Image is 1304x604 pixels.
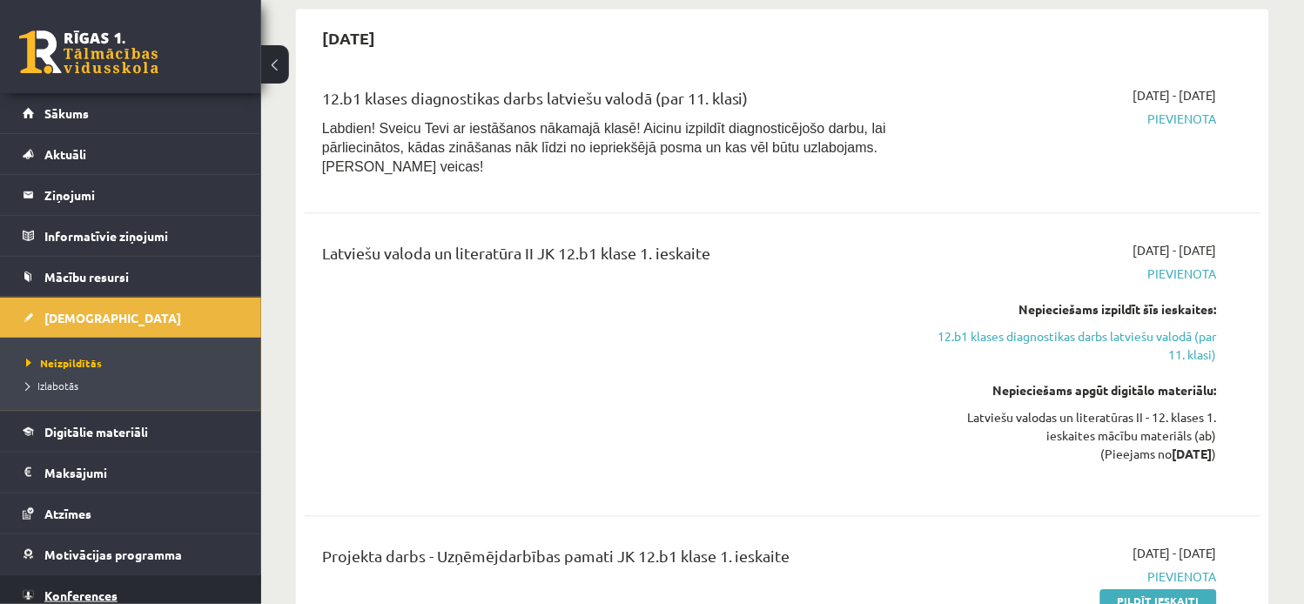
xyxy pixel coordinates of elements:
span: [DATE] - [DATE] [1133,545,1217,563]
span: Pievienota [936,265,1217,284]
a: Sākums [23,93,239,133]
div: 12.b1 klases diagnostikas darbs latviešu valodā (par 11. klasi) [322,87,910,119]
span: Pievienota [936,568,1217,587]
div: Latviešu valoda un literatūra II JK 12.b1 klase 1. ieskaite [322,242,910,274]
div: Latviešu valodas un literatūras II - 12. klases 1. ieskaites mācību materiāls (ab) (Pieejams no ) [936,409,1217,464]
div: Nepieciešams izpildīt šīs ieskaites: [936,301,1217,319]
span: Aktuāli [44,146,86,162]
a: Maksājumi [23,453,239,493]
span: Pievienota [936,111,1217,129]
a: Digitālie materiāli [23,412,239,452]
a: 12.b1 klases diagnostikas darbs latviešu valodā (par 11. klasi) [936,328,1217,365]
span: Atzīmes [44,506,91,521]
span: Izlabotās [26,379,78,393]
a: Rīgas 1. Tālmācības vidusskola [19,30,158,74]
span: Sākums [44,105,89,121]
strong: [DATE] [1173,446,1213,462]
span: [DEMOGRAPHIC_DATA] [44,310,181,325]
a: Atzīmes [23,493,239,534]
div: Projekta darbs - Uzņēmējdarbības pamati JK 12.b1 klase 1. ieskaite [322,545,910,577]
span: [DATE] - [DATE] [1133,242,1217,260]
a: Ziņojumi [23,175,239,215]
span: Motivācijas programma [44,547,182,562]
a: Neizpildītās [26,355,244,371]
a: Informatīvie ziņojumi [23,216,239,256]
a: Aktuāli [23,134,239,174]
span: Neizpildītās [26,356,102,370]
span: Digitālie materiāli [44,424,148,440]
a: [DEMOGRAPHIC_DATA] [23,298,239,338]
a: Izlabotās [26,378,244,393]
a: Mācību resursi [23,257,239,297]
div: Nepieciešams apgūt digitālo materiālu: [936,382,1217,400]
span: Konferences [44,587,118,603]
span: Mācību resursi [44,269,129,285]
a: Motivācijas programma [23,534,239,574]
legend: Ziņojumi [44,175,239,215]
span: Labdien! Sveicu Tevi ar iestāšanos nākamajā klasē! Aicinu izpildīt diagnosticējošo darbu, lai pār... [322,122,886,175]
legend: Maksājumi [44,453,239,493]
span: [DATE] - [DATE] [1133,87,1217,105]
h2: [DATE] [305,18,393,59]
legend: Informatīvie ziņojumi [44,216,239,256]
